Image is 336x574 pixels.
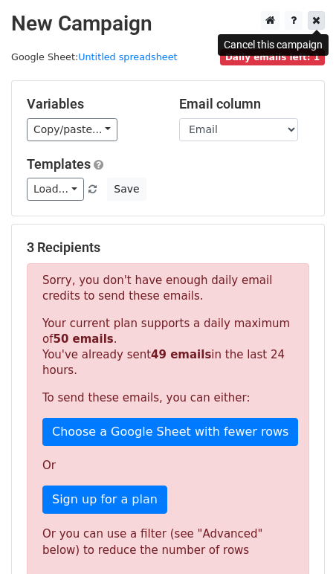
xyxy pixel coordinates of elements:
p: Or [42,458,294,474]
strong: 49 emails [151,348,211,361]
div: Cancel this campaign [218,34,329,56]
a: Untitled spreadsheet [78,51,177,62]
a: Templates [27,156,91,172]
p: Your current plan supports a daily maximum of . You've already sent in the last 24 hours. [42,316,294,378]
h5: Variables [27,96,157,112]
small: Google Sheet: [11,51,178,62]
div: Or you can use a filter (see "Advanced" below) to reduce the number of rows [42,526,294,559]
button: Save [107,178,146,201]
a: Load... [27,178,84,201]
h5: 3 Recipients [27,239,309,256]
a: Choose a Google Sheet with fewer rows [42,418,298,446]
iframe: Chat Widget [262,503,336,574]
h2: New Campaign [11,11,325,36]
p: Sorry, you don't have enough daily email credits to send these emails. [42,273,294,304]
a: Daily emails left: 1 [220,51,325,62]
h5: Email column [179,96,309,112]
p: To send these emails, you can either: [42,390,294,406]
strong: 50 emails [53,332,113,346]
a: Copy/paste... [27,118,117,141]
a: Sign up for a plan [42,486,167,514]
